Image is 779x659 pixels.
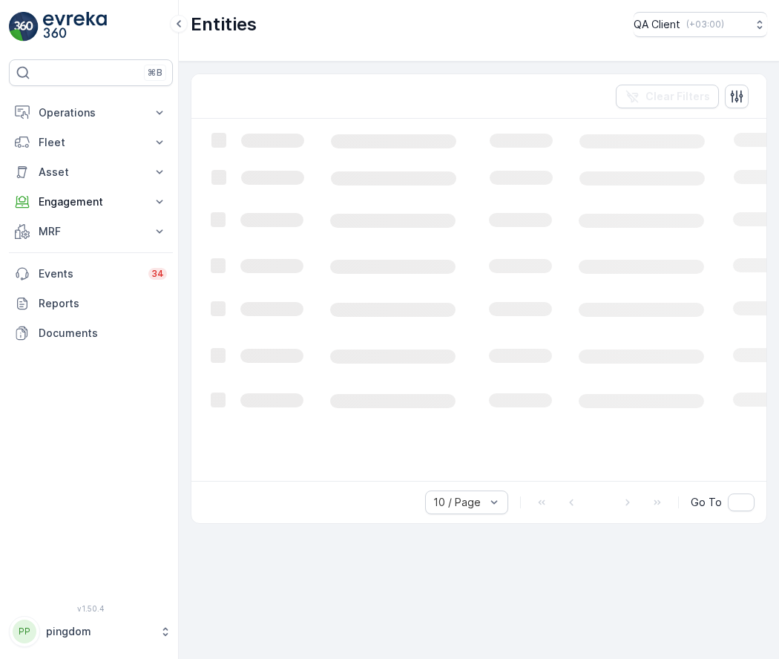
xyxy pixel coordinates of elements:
button: PPpingdom [9,616,173,647]
button: Engagement [9,187,173,217]
p: pingdom [46,624,152,639]
a: Documents [9,318,173,348]
button: Operations [9,98,173,128]
button: Clear Filters [616,85,719,108]
p: ⌘B [148,67,162,79]
p: Engagement [39,194,143,209]
img: logo [9,12,39,42]
p: Clear Filters [645,89,710,104]
a: Events34 [9,259,173,289]
button: QA Client(+03:00) [634,12,767,37]
button: Asset [9,157,173,187]
div: PP [13,620,36,643]
span: v 1.50.4 [9,604,173,613]
p: QA Client [634,17,680,32]
button: Fleet [9,128,173,157]
span: Go To [691,495,722,510]
p: 34 [151,268,164,280]
p: Documents [39,326,167,341]
img: logo_light-DOdMpM7g.png [43,12,107,42]
p: ( +03:00 ) [686,19,724,30]
p: Asset [39,165,143,180]
p: Events [39,266,139,281]
button: MRF [9,217,173,246]
a: Reports [9,289,173,318]
p: MRF [39,224,143,239]
p: Entities [191,13,257,36]
p: Reports [39,296,167,311]
p: Fleet [39,135,143,150]
p: Operations [39,105,143,120]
